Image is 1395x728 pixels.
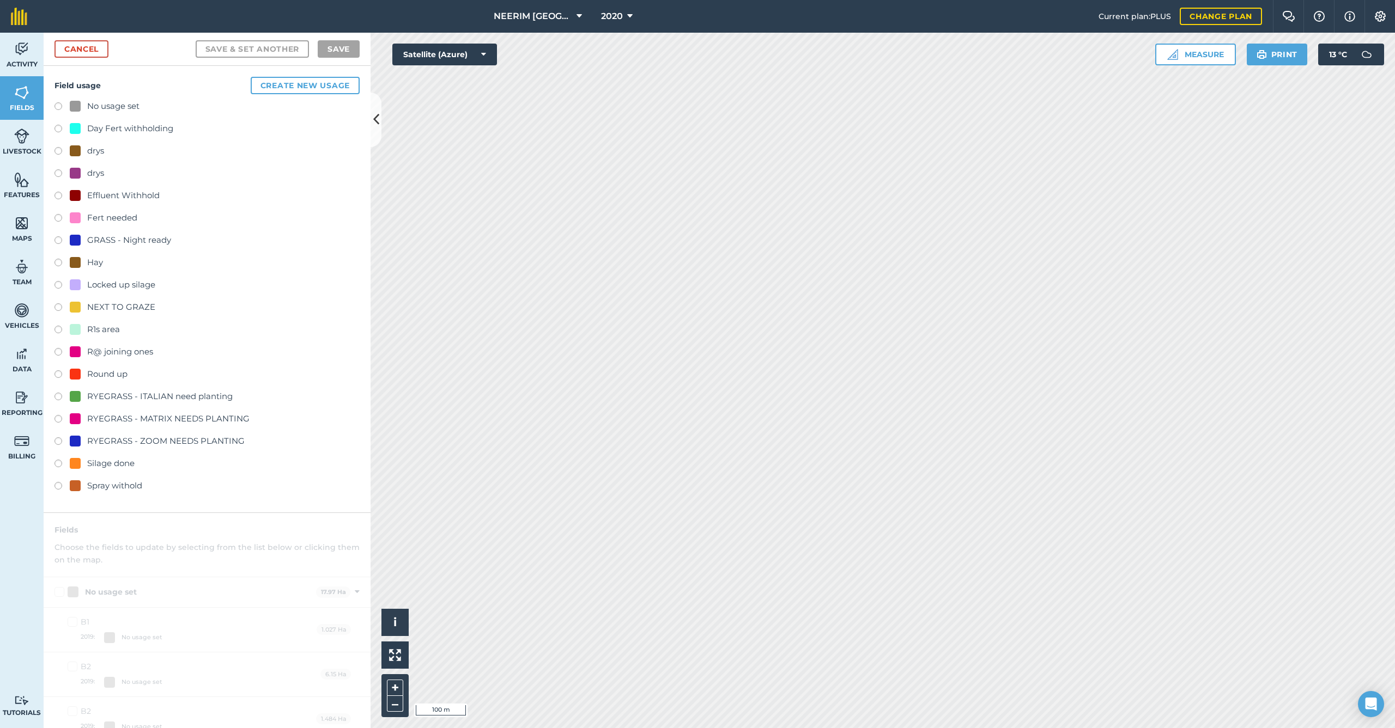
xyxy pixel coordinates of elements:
button: 13 °C [1318,44,1384,65]
img: svg+xml;base64,PD94bWwgdmVyc2lvbj0iMS4wIiBlbmNvZGluZz0idXRmLTgiPz4KPCEtLSBHZW5lcmF0b3I6IEFkb2JlIE... [14,41,29,57]
button: + [387,680,403,696]
img: svg+xml;base64,PD94bWwgdmVyc2lvbj0iMS4wIiBlbmNvZGluZz0idXRmLTgiPz4KPCEtLSBHZW5lcmF0b3I6IEFkb2JlIE... [14,695,29,706]
img: svg+xml;base64,PHN2ZyB4bWxucz0iaHR0cDovL3d3dy53My5vcmcvMjAwMC9zdmciIHdpZHRoPSI1NiIgaGVpZ2h0PSI2MC... [14,215,29,231]
div: Day Fert withholding [87,122,173,135]
span: NEERIM [GEOGRAPHIC_DATA] [494,10,572,23]
img: svg+xml;base64,PD94bWwgdmVyc2lvbj0iMS4wIiBlbmNvZGluZz0idXRmLTgiPz4KPCEtLSBHZW5lcmF0b3I6IEFkb2JlIE... [14,259,29,275]
img: Ruler icon [1167,49,1178,60]
div: No usage set [87,100,139,113]
img: svg+xml;base64,PD94bWwgdmVyc2lvbj0iMS4wIiBlbmNvZGluZz0idXRmLTgiPz4KPCEtLSBHZW5lcmF0b3I6IEFkb2JlIE... [14,302,29,319]
div: Spray withold [87,479,142,492]
img: svg+xml;base64,PHN2ZyB4bWxucz0iaHR0cDovL3d3dy53My5vcmcvMjAwMC9zdmciIHdpZHRoPSIxOSIgaGVpZ2h0PSIyNC... [1257,48,1267,61]
div: Effluent Withhold [87,189,160,202]
a: Change plan [1180,8,1262,25]
div: R@ joining ones [87,345,153,358]
img: fieldmargin Logo [11,8,27,25]
div: NEXT TO GRAZE [87,301,155,314]
a: Cancel [54,40,108,58]
img: A question mark icon [1313,11,1326,22]
div: RYEGRASS - ZOOM NEEDS PLANTING [87,435,245,448]
button: Satellite (Azure) [392,44,497,65]
button: Create new usage [251,77,360,94]
h4: Field usage [54,77,360,94]
img: svg+xml;base64,PD94bWwgdmVyc2lvbj0iMS4wIiBlbmNvZGluZz0idXRmLTgiPz4KPCEtLSBHZW5lcmF0b3I6IEFkb2JlIE... [14,128,29,144]
img: svg+xml;base64,PHN2ZyB4bWxucz0iaHR0cDovL3d3dy53My5vcmcvMjAwMC9zdmciIHdpZHRoPSIxNyIgaGVpZ2h0PSIxNy... [1344,10,1355,23]
img: svg+xml;base64,PHN2ZyB4bWxucz0iaHR0cDovL3d3dy53My5vcmcvMjAwMC9zdmciIHdpZHRoPSI1NiIgaGVpZ2h0PSI2MC... [14,172,29,188]
div: Silage done [87,457,135,470]
div: Fert needed [87,211,137,224]
img: svg+xml;base64,PD94bWwgdmVyc2lvbj0iMS4wIiBlbmNvZGluZz0idXRmLTgiPz4KPCEtLSBHZW5lcmF0b3I6IEFkb2JlIE... [14,389,29,406]
div: drys [87,144,104,157]
div: Locked up silage [87,278,155,291]
div: Round up [87,368,128,381]
img: svg+xml;base64,PD94bWwgdmVyc2lvbj0iMS4wIiBlbmNvZGluZz0idXRmLTgiPz4KPCEtLSBHZW5lcmF0b3I6IEFkb2JlIE... [14,346,29,362]
div: drys [87,167,104,180]
img: svg+xml;base64,PD94bWwgdmVyc2lvbj0iMS4wIiBlbmNvZGluZz0idXRmLTgiPz4KPCEtLSBHZW5lcmF0b3I6IEFkb2JlIE... [14,433,29,449]
div: RYEGRASS - ITALIAN need planting [87,390,233,403]
span: i [393,615,397,629]
span: 2020 [601,10,623,23]
div: R1s area [87,323,120,336]
button: Save [318,40,360,58]
img: Four arrows, one pointing top left, one top right, one bottom right and the last bottom left [389,649,401,661]
button: Print [1247,44,1308,65]
div: Hay [87,256,103,269]
div: GRASS - Night ready [87,234,171,247]
button: Measure [1155,44,1236,65]
button: Save & set another [196,40,310,58]
img: svg+xml;base64,PHN2ZyB4bWxucz0iaHR0cDovL3d3dy53My5vcmcvMjAwMC9zdmciIHdpZHRoPSI1NiIgaGVpZ2h0PSI2MC... [14,84,29,101]
img: Two speech bubbles overlapping with the left bubble in the forefront [1282,11,1295,22]
div: Open Intercom Messenger [1358,691,1384,717]
span: Current plan : PLUS [1099,10,1171,22]
button: – [387,696,403,712]
button: i [381,609,409,636]
img: A cog icon [1374,11,1387,22]
span: 13 ° C [1329,44,1347,65]
div: RYEGRASS - MATRIX NEEDS PLANTING [87,412,250,425]
img: svg+xml;base64,PD94bWwgdmVyc2lvbj0iMS4wIiBlbmNvZGluZz0idXRmLTgiPz4KPCEtLSBHZW5lcmF0b3I6IEFkb2JlIE... [1356,44,1378,65]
